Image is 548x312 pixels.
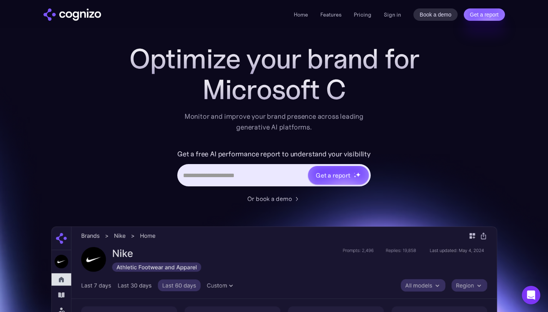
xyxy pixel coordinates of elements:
[43,8,101,21] a: home
[180,111,369,133] div: Monitor and improve your brand presence across leading generative AI platforms.
[354,11,371,18] a: Pricing
[384,10,401,19] a: Sign in
[247,194,301,203] a: Or book a demo
[356,172,361,177] img: star
[522,286,540,304] div: Open Intercom Messenger
[354,173,355,174] img: star
[120,74,428,105] div: Microsoft C
[316,171,350,180] div: Get a report
[120,43,428,74] h1: Optimize your brand for
[464,8,505,21] a: Get a report
[354,175,356,178] img: star
[294,11,308,18] a: Home
[247,194,292,203] div: Or book a demo
[307,165,370,185] a: Get a reportstarstarstar
[320,11,341,18] a: Features
[43,8,101,21] img: cognizo logo
[413,8,458,21] a: Book a demo
[177,148,371,160] label: Get a free AI performance report to understand your visibility
[177,148,371,190] form: Hero URL Input Form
